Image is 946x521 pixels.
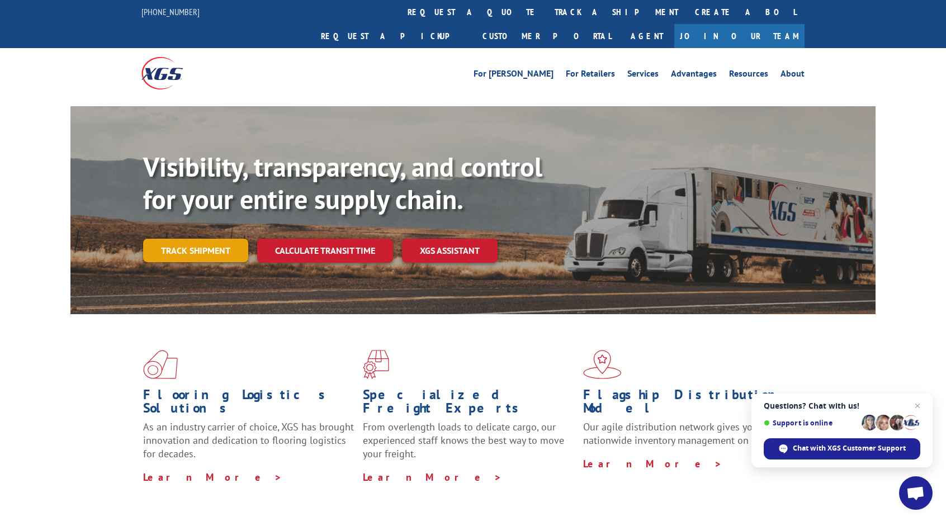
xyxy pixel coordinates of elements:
[619,24,674,48] a: Agent
[402,239,498,263] a: XGS ASSISTANT
[143,350,178,379] img: xgs-icon-total-supply-chain-intelligence-red
[764,401,920,410] span: Questions? Chat with us!
[627,69,659,82] a: Services
[671,69,717,82] a: Advantages
[141,6,200,17] a: [PHONE_NUMBER]
[674,24,805,48] a: Join Our Team
[764,419,858,427] span: Support is online
[583,420,789,447] span: Our agile distribution network gives you nationwide inventory management on demand.
[781,69,805,82] a: About
[729,69,768,82] a: Resources
[911,399,924,413] span: Close chat
[143,471,282,484] a: Learn More >
[143,239,248,262] a: Track shipment
[474,24,619,48] a: Customer Portal
[363,350,389,379] img: xgs-icon-focused-on-flooring-red
[143,420,354,460] span: As an industry carrier of choice, XGS has brought innovation and dedication to flooring logistics...
[143,388,354,420] h1: Flooring Logistics Solutions
[583,457,722,470] a: Learn More >
[363,420,574,470] p: From overlength loads to delicate cargo, our experienced staff knows the best way to move your fr...
[363,471,502,484] a: Learn More >
[313,24,474,48] a: Request a pickup
[474,69,554,82] a: For [PERSON_NAME]
[566,69,615,82] a: For Retailers
[764,438,920,460] div: Chat with XGS Customer Support
[363,388,574,420] h1: Specialized Freight Experts
[583,388,794,420] h1: Flagship Distribution Model
[143,149,542,216] b: Visibility, transparency, and control for your entire supply chain.
[899,476,933,510] div: Open chat
[583,350,622,379] img: xgs-icon-flagship-distribution-model-red
[793,443,906,453] span: Chat with XGS Customer Support
[257,239,393,263] a: Calculate transit time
